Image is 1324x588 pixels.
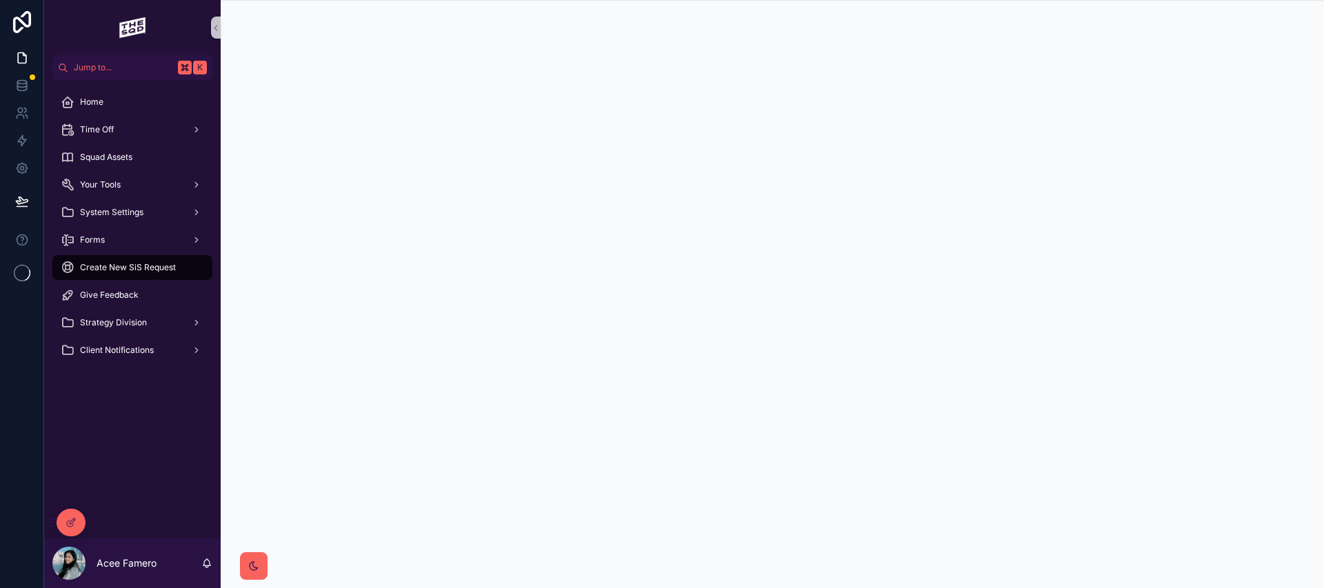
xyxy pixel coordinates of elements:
a: Forms [52,227,212,252]
a: Create New SiS Request [52,255,212,280]
span: Give Feedback [80,290,139,301]
button: Jump to...K [52,55,212,80]
div: scrollable content [44,80,221,381]
a: Give Feedback [52,283,212,307]
span: Create New SiS Request [80,262,176,273]
span: Strategy Division [80,317,147,328]
span: K [194,62,205,73]
span: System Settings [80,207,143,218]
span: Client Notifications [80,345,154,356]
a: Client Notifications [52,338,212,363]
p: Acee Famero [97,556,157,570]
a: Your Tools [52,172,212,197]
a: System Settings [52,200,212,225]
a: Time Off [52,117,212,142]
a: Squad Assets [52,145,212,170]
span: Squad Assets [80,152,132,163]
span: Jump to... [74,62,172,73]
span: Forms [80,234,105,245]
a: Home [52,90,212,114]
span: Your Tools [80,179,121,190]
a: Strategy Division [52,310,212,335]
span: Home [80,97,103,108]
img: App logo [119,17,146,39]
span: Time Off [80,124,114,135]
